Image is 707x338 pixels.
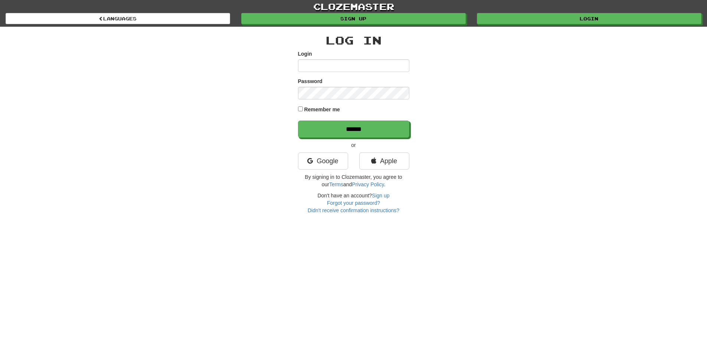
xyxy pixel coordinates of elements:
a: Forgot your password? [327,200,380,206]
label: Remember me [304,106,340,113]
a: Sign up [372,193,389,198]
a: Apple [359,152,409,170]
a: Privacy Policy [352,181,384,187]
h2: Log In [298,34,409,46]
a: Languages [6,13,230,24]
label: Login [298,50,312,58]
a: Didn't receive confirmation instructions? [308,207,399,213]
p: or [298,141,409,149]
a: Terms [329,181,343,187]
a: Login [477,13,701,24]
label: Password [298,78,323,85]
div: Don't have an account? [298,192,409,214]
a: Sign up [241,13,466,24]
p: By signing in to Clozemaster, you agree to our and . [298,173,409,188]
a: Google [298,152,348,170]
